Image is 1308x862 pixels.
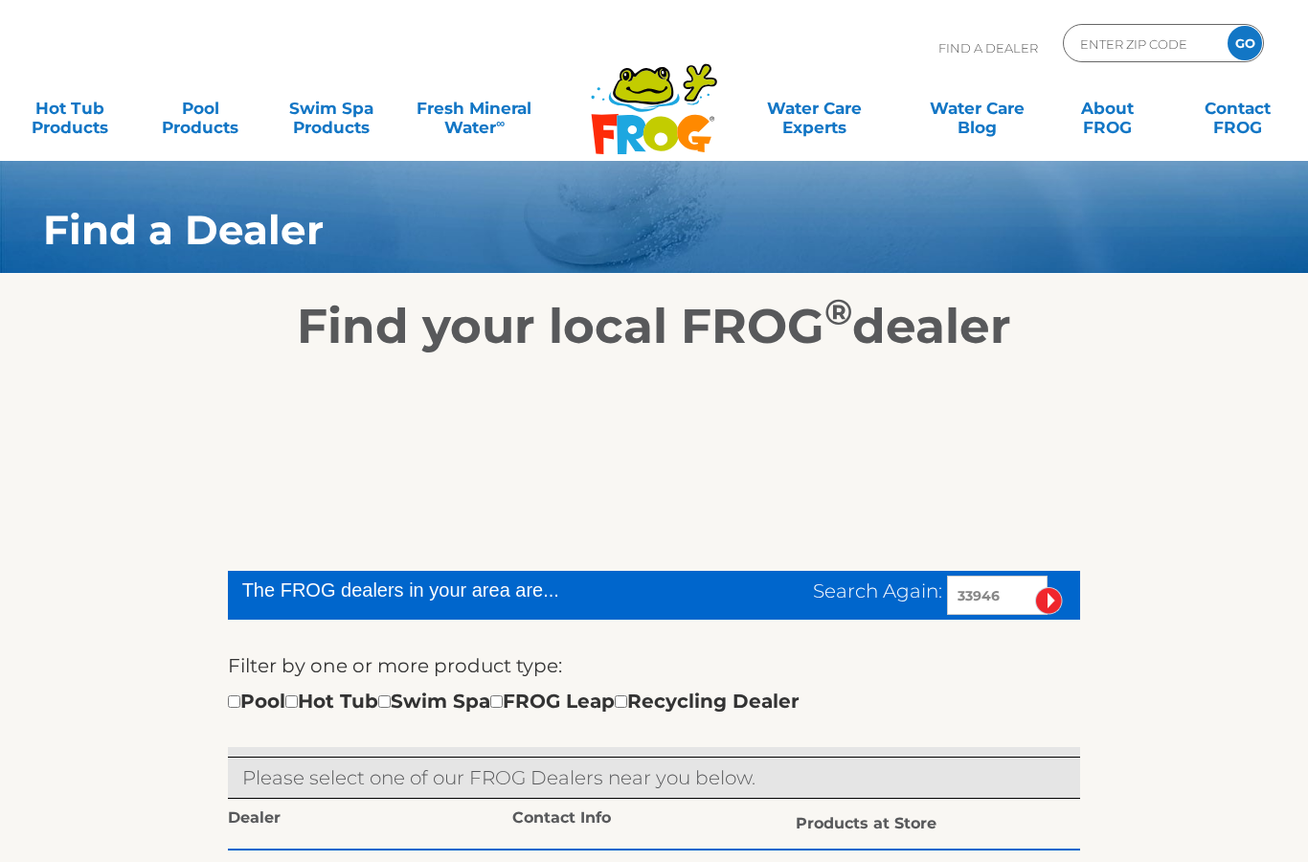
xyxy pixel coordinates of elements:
div: Contact Info [512,808,797,833]
a: Water CareBlog [926,89,1027,127]
p: Find A Dealer [938,24,1038,72]
a: Swim SpaProducts [281,89,382,127]
div: Products at Store [796,808,1080,839]
a: ContactFROG [1187,89,1289,127]
h1: Find a Dealer [43,207,1165,253]
a: PoolProducts [149,89,251,127]
input: GO [1228,26,1262,60]
a: Fresh MineralWater∞ [411,89,538,127]
a: AboutFROG [1057,89,1159,127]
label: Filter by one or more product type: [228,650,562,681]
span: Search Again: [813,579,942,602]
input: Submit [1035,587,1063,615]
a: Water CareExperts [732,89,896,127]
div: Pool Hot Tub Swim Spa FROG Leap Recycling Dealer [228,686,800,716]
div: The FROG dealers in your area are... [242,576,662,604]
img: Frog Products Logo [580,38,728,155]
p: Please select one of our FROG Dealers near you below. [242,762,1067,793]
div: Dealer [228,808,512,833]
h2: Find your local FROG dealer [14,298,1294,355]
sup: ® [824,290,852,333]
sup: ∞ [496,116,505,130]
a: Hot TubProducts [19,89,121,127]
